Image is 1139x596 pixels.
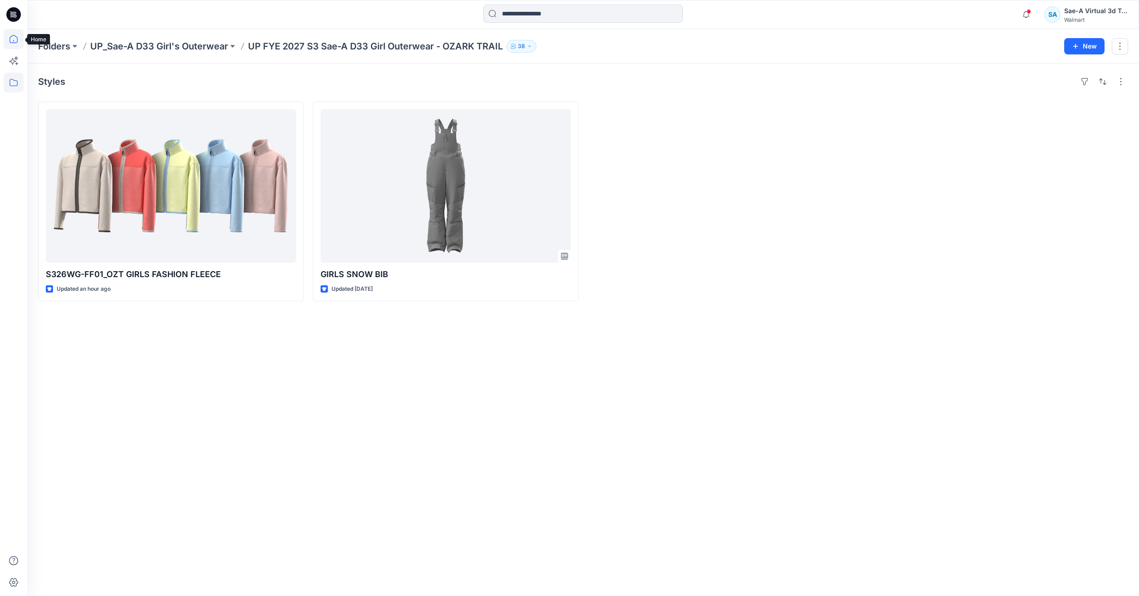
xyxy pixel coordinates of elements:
[331,284,373,294] p: Updated [DATE]
[321,109,571,263] a: GIRLS SNOW BIB
[90,40,228,53] a: UP_Sae-A D33 Girl's Outerwear
[321,268,571,281] p: GIRLS SNOW BIB
[46,268,296,281] p: S326WG-FF01_OZT GIRLS FASHION FLEECE
[1064,38,1105,54] button: New
[57,284,111,294] p: Updated an hour ago
[38,76,65,87] h4: Styles
[38,40,70,53] a: Folders
[1044,6,1061,23] div: SA
[506,40,536,53] button: 38
[248,40,503,53] p: UP FYE 2027 S3 Sae-A D33 Girl Outerwear - OZARK TRAIL
[518,41,525,51] p: 38
[1064,5,1128,16] div: Sae-A Virtual 3d Team
[1064,16,1128,23] div: Walmart
[46,109,296,263] a: S326WG-FF01_OZT GIRLS FASHION FLEECE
